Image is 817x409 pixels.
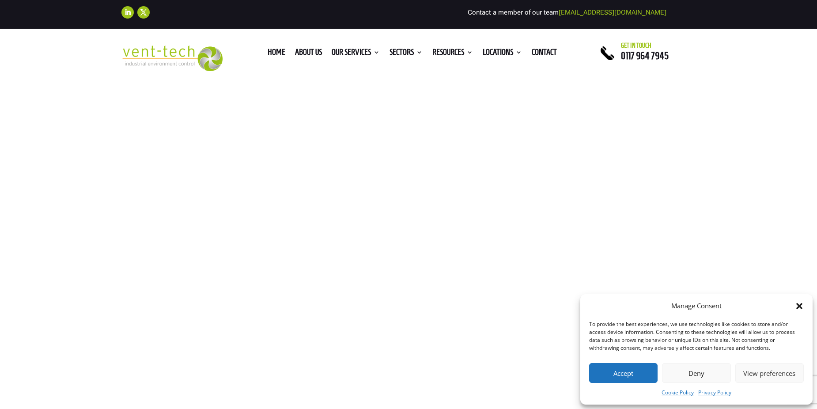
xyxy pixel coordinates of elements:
[621,50,669,61] a: 0117 964 7945
[589,363,658,383] button: Accept
[121,6,134,19] a: Follow on LinkedIn
[621,42,651,49] span: Get in touch
[332,49,380,59] a: Our Services
[121,45,223,72] img: 2023-09-27T08_35_16.549ZVENT-TECH---Clear-background
[589,320,803,352] div: To provide the best experiences, we use technologies like cookies to store and/or access device i...
[735,363,804,383] button: View preferences
[268,49,285,59] a: Home
[795,302,804,311] div: Close dialog
[295,49,322,59] a: About us
[662,363,730,383] button: Deny
[432,49,473,59] a: Resources
[137,6,150,19] a: Follow on X
[532,49,557,59] a: Contact
[483,49,522,59] a: Locations
[559,8,666,16] a: [EMAIL_ADDRESS][DOMAIN_NAME]
[662,387,694,398] a: Cookie Policy
[698,387,731,398] a: Privacy Policy
[468,8,666,16] span: Contact a member of our team
[390,49,423,59] a: Sectors
[671,301,722,311] div: Manage Consent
